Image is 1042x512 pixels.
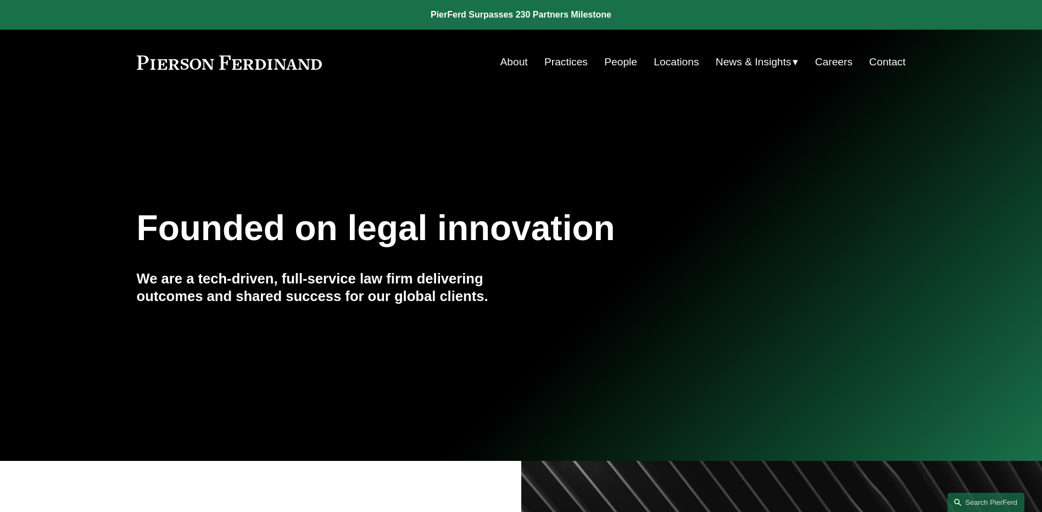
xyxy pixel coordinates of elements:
a: People [604,52,637,73]
a: folder dropdown [716,52,799,73]
span: News & Insights [716,53,792,72]
h4: We are a tech-driven, full-service law firm delivering outcomes and shared success for our global... [137,270,521,305]
a: Locations [654,52,699,73]
a: Search this site [948,493,1024,512]
a: Practices [544,52,588,73]
h1: Founded on legal innovation [137,208,778,248]
a: About [500,52,528,73]
a: Careers [815,52,852,73]
a: Contact [869,52,905,73]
